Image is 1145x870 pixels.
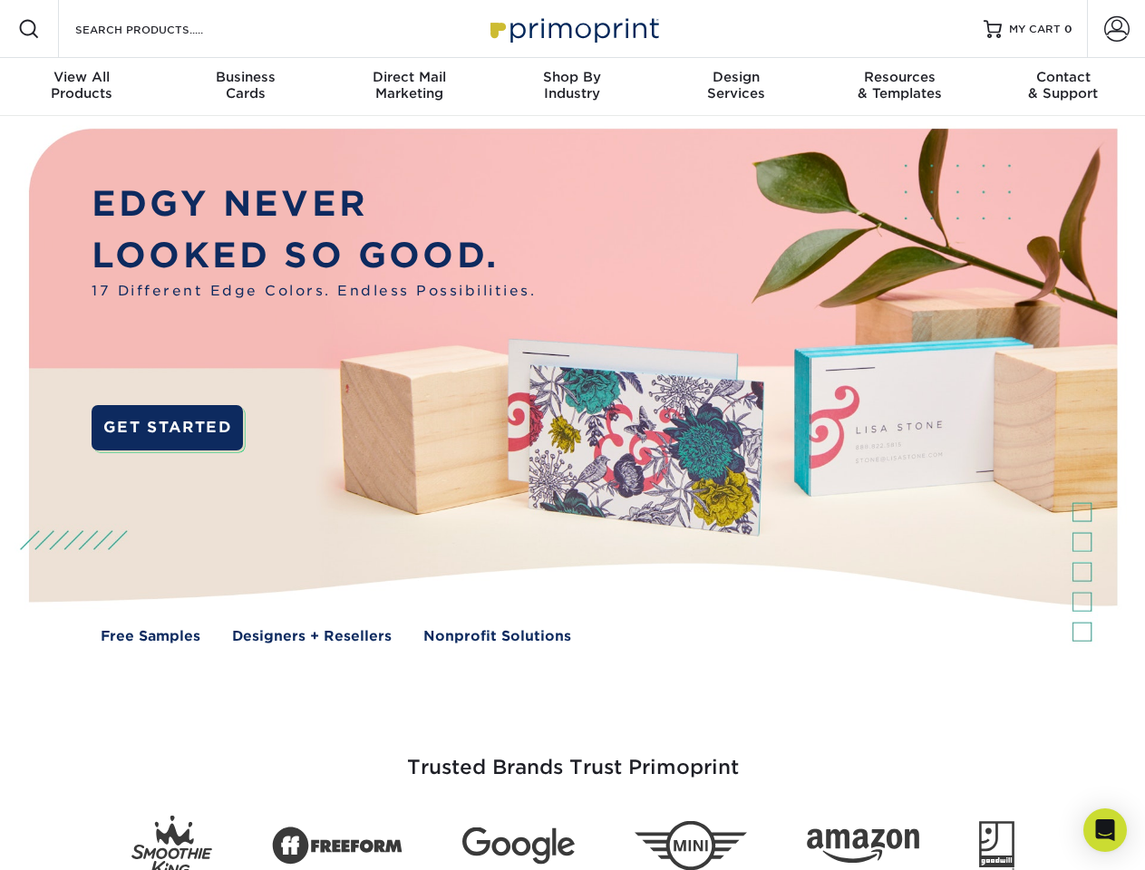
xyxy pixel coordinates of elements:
div: Marketing [327,69,490,101]
a: BusinessCards [163,58,326,116]
a: GET STARTED [92,405,243,450]
a: Resources& Templates [818,58,981,116]
span: Design [655,69,818,85]
a: DesignServices [655,58,818,116]
span: MY CART [1009,22,1061,37]
a: Contact& Support [982,58,1145,116]
h3: Trusted Brands Trust Primoprint [43,712,1103,801]
span: 17 Different Edge Colors. Endless Possibilities. [92,281,536,302]
img: Primoprint [482,9,664,48]
span: Direct Mail [327,69,490,85]
div: & Support [982,69,1145,101]
span: Contact [982,69,1145,85]
a: Shop ByIndustry [490,58,654,116]
div: Services [655,69,818,101]
img: Amazon [807,829,919,864]
div: & Templates [818,69,981,101]
a: Nonprofit Solutions [423,626,571,647]
span: 0 [1064,23,1072,35]
div: Industry [490,69,654,101]
span: Shop By [490,69,654,85]
div: Open Intercom Messenger [1083,808,1127,852]
div: Cards [163,69,326,101]
a: Free Samples [101,626,200,647]
p: EDGY NEVER [92,179,536,230]
span: Business [163,69,326,85]
p: LOOKED SO GOOD. [92,230,536,282]
img: Google [462,827,575,865]
span: Resources [818,69,981,85]
img: Goodwill [979,821,1014,870]
iframe: Google Customer Reviews [5,815,154,864]
a: Direct MailMarketing [327,58,490,116]
input: SEARCH PRODUCTS..... [73,18,250,40]
a: Designers + Resellers [232,626,392,647]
